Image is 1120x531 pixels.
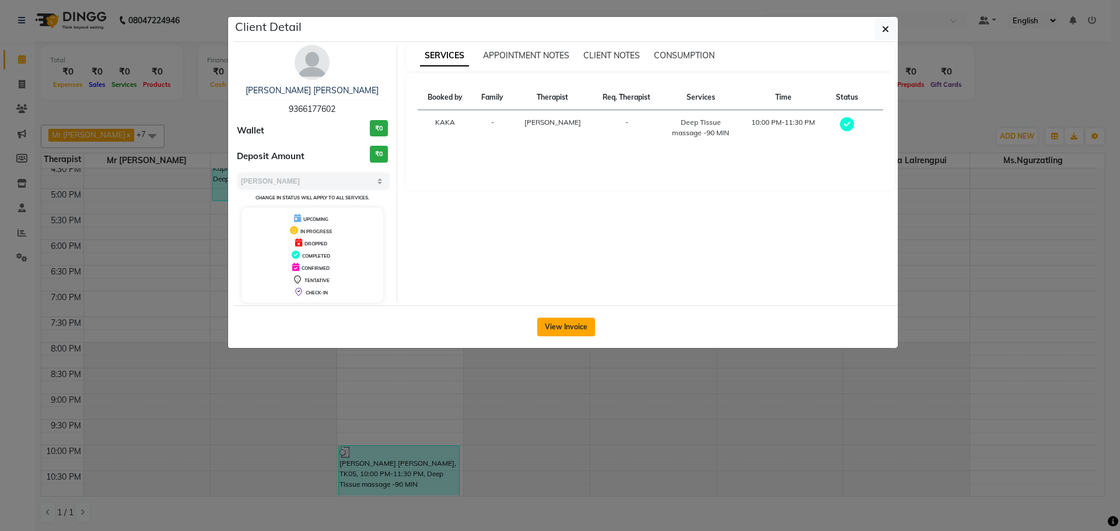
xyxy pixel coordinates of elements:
span: 9366177602 [289,104,335,114]
th: Status [827,85,868,110]
span: CHECK-IN [306,290,328,296]
img: avatar [295,45,330,80]
span: UPCOMING [303,216,328,222]
div: Deep Tissue massage -90 MIN [668,117,733,138]
td: - [592,110,661,146]
span: CONSUMPTION [654,50,715,61]
th: Time [740,85,827,110]
h3: ₹0 [370,120,388,137]
span: SERVICES [420,45,469,66]
span: CONFIRMED [302,265,330,271]
th: Services [661,85,740,110]
a: [PERSON_NAME] [PERSON_NAME] [246,85,379,96]
td: 10:00 PM-11:30 PM [740,110,827,146]
span: IN PROGRESS [300,228,332,234]
span: TENTATIVE [304,277,330,283]
span: Wallet [237,124,264,138]
small: Change in status will apply to all services. [256,195,369,201]
td: - [473,110,513,146]
h5: Client Detail [235,18,302,36]
span: [PERSON_NAME] [524,118,581,126]
span: DROPPED [304,241,327,247]
th: Booked by [418,85,473,110]
button: View Invoice [537,318,595,336]
span: Deposit Amount [237,150,304,163]
span: COMPLETED [302,253,330,259]
td: KAKA [418,110,473,146]
span: CLIENT NOTES [583,50,640,61]
th: Therapist [513,85,592,110]
span: APPOINTMENT NOTES [483,50,569,61]
h3: ₹0 [370,146,388,163]
th: Family [473,85,513,110]
th: Req. Therapist [592,85,661,110]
